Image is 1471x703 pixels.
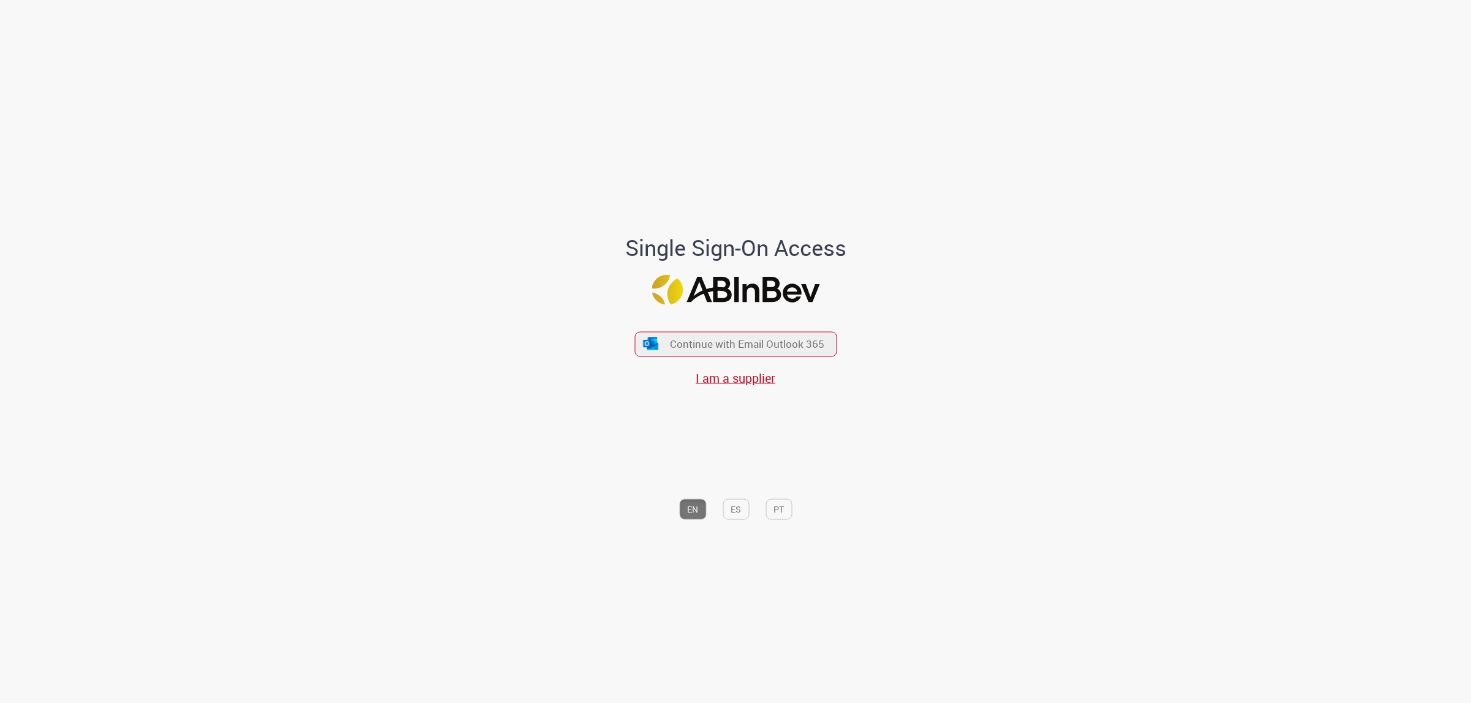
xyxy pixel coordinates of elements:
[670,337,824,351] span: Continue with Email Outlook 365
[696,369,775,386] a: I am a supplier
[723,498,749,519] button: ES
[634,331,837,356] button: ícone Azure/Microsoft 360 Continue with Email Outlook 365
[652,274,819,304] img: Logo ABInBev
[642,337,659,350] img: ícone Azure/Microsoft 360
[766,498,792,519] button: PT
[679,498,706,519] button: EN
[566,236,906,260] h1: Single Sign-On Access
